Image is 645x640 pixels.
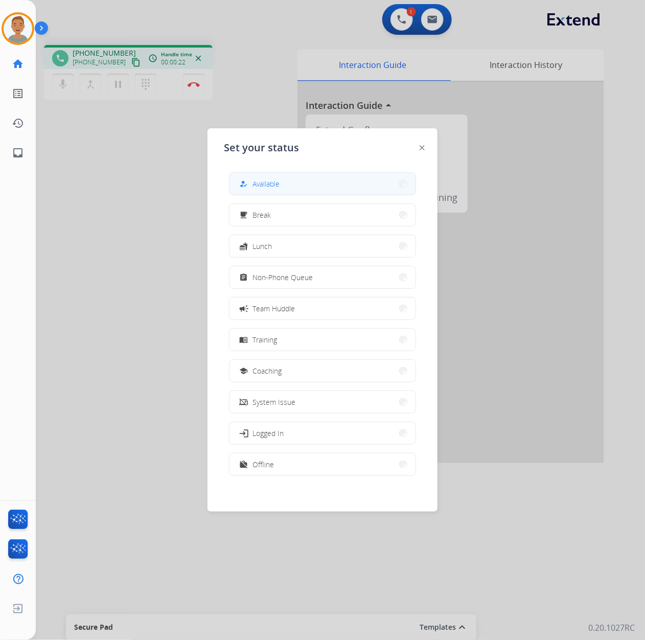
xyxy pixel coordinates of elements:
p: 0.20.1027RC [588,622,635,634]
span: Set your status [224,141,299,155]
mat-icon: campaign [239,303,249,313]
mat-icon: assignment [240,273,248,282]
mat-icon: phonelink_off [240,398,248,406]
button: Team Huddle [229,298,416,319]
span: Available [252,178,280,189]
img: close-button [420,145,425,150]
span: Offline [252,459,274,470]
button: Logged In [229,422,416,444]
mat-icon: menu_book [240,335,248,344]
span: Break [252,210,271,220]
mat-icon: login [239,428,249,438]
button: Training [229,329,416,351]
mat-icon: inbox [12,147,24,159]
span: System Issue [252,397,295,407]
mat-icon: history [12,117,24,129]
span: Training [252,334,277,345]
mat-icon: school [240,367,248,375]
button: Lunch [229,235,416,257]
mat-icon: home [12,58,24,70]
span: Logged In [252,428,284,439]
mat-icon: fastfood [240,242,248,250]
mat-icon: how_to_reg [240,179,248,188]
button: Offline [229,453,416,475]
button: Non-Phone Queue [229,266,416,288]
button: Available [229,173,416,195]
span: Coaching [252,365,282,376]
mat-icon: list_alt [12,87,24,100]
span: Team Huddle [252,303,295,314]
button: Coaching [229,360,416,382]
span: Lunch [252,241,272,252]
img: avatar [4,14,32,43]
mat-icon: free_breakfast [240,211,248,219]
span: Non-Phone Queue [252,272,313,283]
mat-icon: work_off [240,460,248,469]
button: System Issue [229,391,416,413]
button: Break [229,204,416,226]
